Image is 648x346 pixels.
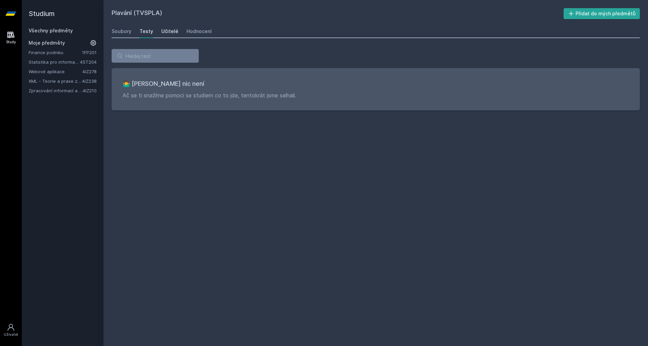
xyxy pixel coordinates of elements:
[112,8,564,19] h2: Plavání (TVSPLA)
[82,78,97,84] a: 4IZ238
[140,28,153,35] div: Testy
[112,28,131,35] div: Soubory
[564,8,640,19] button: Přidat do mých předmětů
[123,79,629,89] h3: 🤷‍♂️ [PERSON_NAME] nic není
[1,320,20,341] a: Uživatel
[6,40,16,45] div: Study
[29,49,82,56] a: Finance podniku
[187,28,212,35] div: Hodnocení
[80,59,97,65] a: 4ST204
[29,87,83,94] a: Zpracování informací a znalostí
[161,25,178,38] a: Učitelé
[29,78,82,84] a: XML - Teorie a praxe značkovacích jazyků
[29,40,65,46] span: Moje předměty
[112,49,199,63] input: Hledej test
[82,69,97,74] a: 4IZ278
[83,88,97,93] a: 4IZ210
[4,332,18,337] div: Uživatel
[161,28,178,35] div: Učitelé
[29,28,73,33] a: Všechny předměty
[29,59,80,65] a: Statistika pro informatiky
[140,25,153,38] a: Testy
[123,91,629,99] p: Ač se ti snažíme pomoci se studiem co to jde, tentokrát jsme selhali.
[187,25,212,38] a: Hodnocení
[29,68,82,75] a: Webové aplikace
[1,27,20,48] a: Study
[82,50,97,55] a: 1FP201
[112,25,131,38] a: Soubory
